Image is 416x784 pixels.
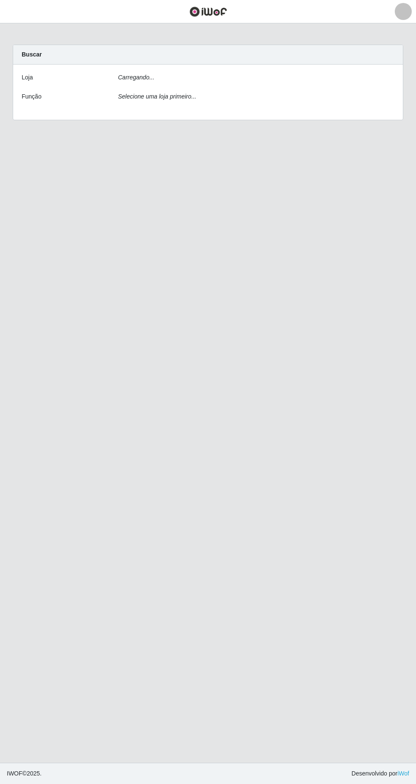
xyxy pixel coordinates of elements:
[118,74,155,81] i: Carregando...
[22,73,33,82] label: Loja
[351,769,409,778] span: Desenvolvido por
[22,51,42,58] strong: Buscar
[7,769,42,778] span: © 2025 .
[118,93,196,100] i: Selecione uma loja primeiro...
[7,770,22,777] span: IWOF
[22,92,42,101] label: Função
[189,6,227,17] img: CoreUI Logo
[397,770,409,777] a: iWof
